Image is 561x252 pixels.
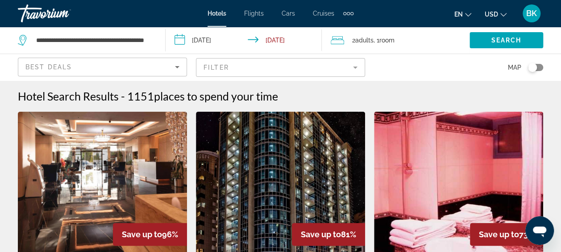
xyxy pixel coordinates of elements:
button: Change currency [485,8,507,21]
a: Cars [282,10,295,17]
span: Best Deals [25,63,72,71]
a: Cruises [313,10,334,17]
span: 2 [352,34,374,46]
span: BK [526,9,537,18]
span: Map [508,61,521,74]
iframe: Button to launch messaging window [525,216,554,245]
span: Save up to [122,230,162,239]
button: Travelers: 2 adults, 0 children [322,27,470,54]
span: Save up to [301,230,341,239]
button: User Menu [520,4,543,23]
a: Hotels [208,10,226,17]
span: en [454,11,463,18]
h1: Hotel Search Results [18,89,119,103]
div: 73% [470,223,543,246]
span: Room [379,37,395,44]
div: 96% [113,223,187,246]
a: Flights [244,10,264,17]
h2: 1151 [127,89,278,103]
span: places to spend your time [154,89,278,103]
mat-select: Sort by [25,62,179,72]
button: Search [470,32,543,48]
span: USD [485,11,498,18]
span: , 1 [374,34,395,46]
span: Search [491,37,522,44]
span: - [121,89,125,103]
a: Travorium [18,2,107,25]
button: Change language [454,8,471,21]
span: Save up to [479,230,519,239]
div: 81% [292,223,365,246]
span: Adults [355,37,374,44]
button: Check-in date: Feb 15, 2026 Check-out date: Feb 21, 2026 [166,27,322,54]
button: Extra navigation items [343,6,353,21]
button: Toggle map [521,63,543,71]
button: Filter [196,58,365,77]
